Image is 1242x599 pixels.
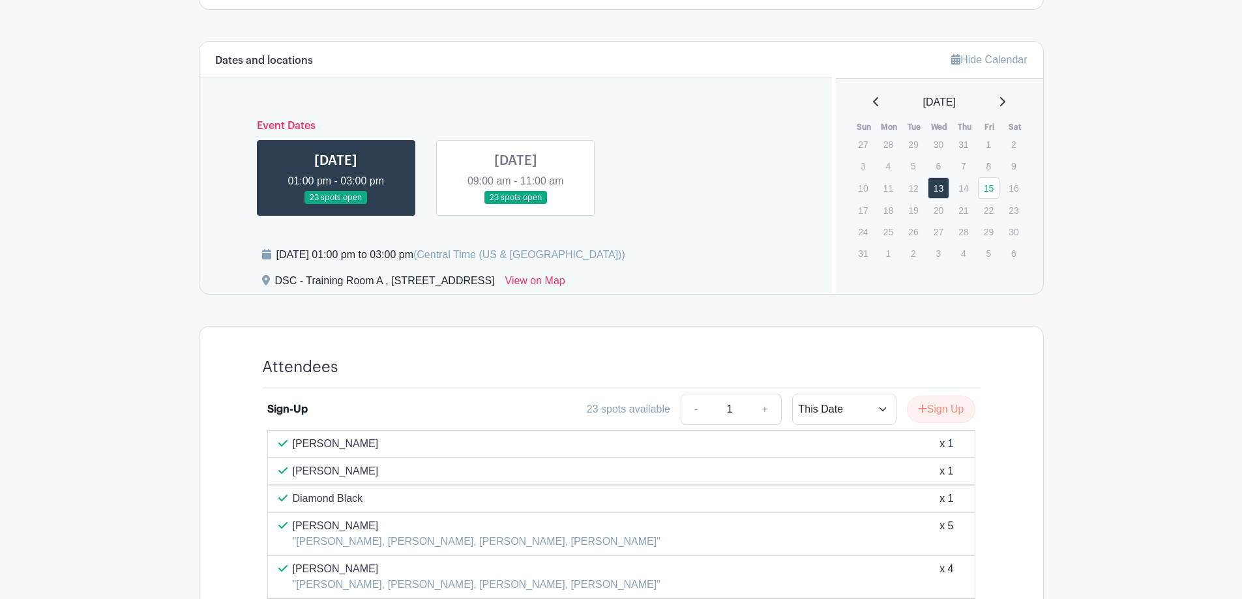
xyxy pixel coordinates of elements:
[852,156,874,176] p: 3
[293,561,660,577] p: [PERSON_NAME]
[1003,222,1024,242] p: 30
[902,178,924,198] p: 12
[852,178,874,198] p: 10
[978,134,999,154] p: 1
[928,156,949,176] p: 6
[952,121,977,134] th: Thu
[852,134,874,154] p: 27
[902,156,924,176] p: 5
[293,463,379,479] p: [PERSON_NAME]
[852,200,874,220] p: 17
[293,577,660,592] p: "[PERSON_NAME], [PERSON_NAME], [PERSON_NAME], [PERSON_NAME]"
[587,402,670,417] div: 23 spots available
[978,177,999,199] a: 15
[877,121,902,134] th: Mon
[852,243,874,263] p: 31
[953,156,974,176] p: 7
[928,222,949,242] p: 27
[275,273,495,294] div: DSC - Training Room A , [STREET_ADDRESS]
[276,247,625,263] div: [DATE] 01:00 pm to 03:00 pm
[1003,178,1024,198] p: 16
[978,156,999,176] p: 8
[939,436,953,452] div: x 1
[1003,134,1024,154] p: 2
[878,200,899,220] p: 18
[878,243,899,263] p: 1
[928,243,949,263] p: 3
[878,134,899,154] p: 28
[978,243,999,263] p: 5
[951,54,1027,65] a: Hide Calendar
[953,243,974,263] p: 4
[977,121,1003,134] th: Fri
[902,134,924,154] p: 29
[1003,200,1024,220] p: 23
[878,222,899,242] p: 25
[902,243,924,263] p: 2
[953,222,974,242] p: 28
[1003,156,1024,176] p: 9
[748,394,781,425] a: +
[953,200,974,220] p: 21
[1002,121,1028,134] th: Sat
[953,178,974,198] p: 14
[878,178,899,198] p: 11
[1003,243,1024,263] p: 6
[928,134,949,154] p: 30
[215,55,313,67] h6: Dates and locations
[939,463,953,479] div: x 1
[505,273,565,294] a: View on Map
[939,561,953,592] div: x 4
[902,200,924,220] p: 19
[953,134,974,154] p: 31
[902,121,927,134] th: Tue
[267,402,308,417] div: Sign-Up
[852,222,874,242] p: 24
[878,156,899,176] p: 4
[293,534,660,549] p: "[PERSON_NAME], [PERSON_NAME], [PERSON_NAME], [PERSON_NAME]"
[413,249,625,260] span: (Central Time (US & [GEOGRAPHIC_DATA]))
[927,121,953,134] th: Wed
[262,358,338,377] h4: Attendees
[978,200,999,220] p: 22
[939,491,953,506] div: x 1
[681,394,711,425] a: -
[928,177,949,199] a: 13
[939,518,953,549] div: x 5
[923,95,956,110] span: [DATE]
[902,222,924,242] p: 26
[928,200,949,220] p: 20
[246,120,786,132] h6: Event Dates
[293,518,660,534] p: [PERSON_NAME]
[851,121,877,134] th: Sun
[907,396,975,423] button: Sign Up
[293,436,379,452] p: [PERSON_NAME]
[978,222,999,242] p: 29
[293,491,363,506] p: Diamond Black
